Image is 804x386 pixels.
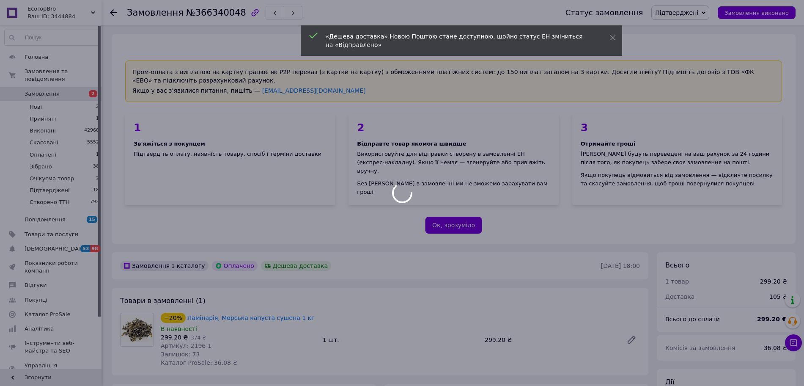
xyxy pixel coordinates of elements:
span: 792 [90,199,99,206]
b: 299.20 ₴ [757,316,787,323]
span: Аналітика [25,325,54,333]
span: 38 [93,163,99,171]
span: Відгуки [25,281,47,289]
div: Якщо покупець відмовиться від замовлення — відкличте посилку та скасуйте замовлення, щоб гроші по... [581,171,774,188]
span: Створено ТТН [30,199,70,206]
span: Повідомлення [25,216,66,223]
span: 1 товар [665,278,689,285]
span: 2 [89,90,97,97]
span: 53 [80,245,90,252]
span: №366340048 [186,8,246,18]
span: 98 [90,245,100,252]
span: Залишок: 73 [161,351,200,358]
span: Нові [30,103,42,111]
span: Комісія за замовлення [665,345,735,351]
span: Очікуємо товар [30,175,74,182]
a: Ламінарія, Морська капуста сушена 1 кг [187,314,314,321]
span: 5552 [87,139,99,146]
span: Всього [665,261,689,269]
div: −20% [161,313,186,323]
span: 2 [96,175,99,182]
div: 3 [581,122,774,133]
div: Використовуйте для відправки створену в замовленні ЕН (експрес-накладну). Якщо її немає — згенеру... [357,150,550,175]
span: EcoTopBro [27,5,91,13]
span: Отримайте гроші [581,141,636,147]
div: Пром-оплата з виплатою на картку працює як P2P переказ (з картки на картку) з обмеженнями платіжн... [125,61,782,102]
span: Товари та послуги [25,231,78,238]
span: Всього до сплати [665,316,720,323]
time: [DATE] 18:00 [601,262,640,269]
div: Дешева доставка [261,261,331,271]
span: Каталог ProSale: 36.08 ₴ [161,359,237,366]
span: 2 [96,103,99,111]
span: 18 [93,187,99,194]
div: 1 [134,122,327,133]
span: Інструменти веб-майстра та SEO [25,339,78,355]
span: 374 ₴ [191,335,206,341]
span: Покупці [25,296,47,304]
span: Зв'яжіться з покупцем [134,141,205,147]
span: Артикул: 2196-1 [161,342,211,349]
div: Оплачено [212,261,258,271]
span: Замовлення [25,90,60,98]
img: Ламінарія, Морська капуста сушена 1 кг [121,317,154,342]
span: 42960 [84,127,99,135]
div: 299.20 ₴ [481,334,620,346]
div: 2 [357,122,550,133]
div: Ваш ID: 3444884 [27,13,102,20]
span: Підтверджені [30,187,70,194]
span: Виконані [30,127,56,135]
span: В наявності [161,325,197,332]
span: Зібрано [30,163,52,171]
button: Замовлення виконано [718,6,796,19]
button: Чат з покупцем [785,334,802,351]
span: 1 [96,151,99,159]
span: [DEMOGRAPHIC_DATA] [25,245,87,253]
div: [PERSON_NAME] будуть переведені на ваш рахунок за 24 години після того, як покупець забере своє з... [581,150,774,167]
span: 15 [87,216,97,223]
span: Відправте товар якомога швидше [357,141,466,147]
div: Замовлення з каталогу [120,261,209,271]
input: Пошук [5,30,99,45]
div: «Дешева доставка» Новою Поштою стане доступною, щойно статус ЕН зміниться на «Відправлено» [326,32,589,49]
div: 299.20 ₴ [760,277,787,286]
span: Оплачені [30,151,56,159]
span: Доставка [665,293,694,300]
div: Без [PERSON_NAME] в замовленні ми не зможемо зарахувати вам гроші [357,179,550,196]
a: Редагувати [623,331,640,348]
span: 36.08 ₴ [764,345,787,351]
span: Замовлення виконано [724,10,789,16]
span: 1 [96,115,99,123]
div: Підтвердіть оплату, наявність товару, спосіб і терміни доставки [125,114,335,205]
span: 299,20 ₴ [161,334,188,341]
span: Дії [665,378,674,386]
div: 1 шт. [319,334,481,346]
div: Якщо у вас з'явилися питання, пишіть — [132,86,775,95]
span: Замовлення [127,8,184,18]
span: Замовлення та повідомлення [25,68,102,83]
span: Показники роботи компанії [25,259,78,275]
span: Управління сайтом [25,362,78,377]
span: Скасовані [30,139,58,146]
div: 105 ₴ [764,287,792,306]
span: Товари в замовленні (1) [120,297,206,305]
span: Прийняті [30,115,56,123]
span: Каталог ProSale [25,311,70,318]
div: Статус замовлення [565,8,643,17]
span: Головна [25,53,48,61]
a: [EMAIL_ADDRESS][DOMAIN_NAME] [262,87,366,94]
div: Повернутися назад [110,8,117,17]
button: Ок, зрозуміло [425,217,482,234]
span: Підтверджені [655,9,698,16]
